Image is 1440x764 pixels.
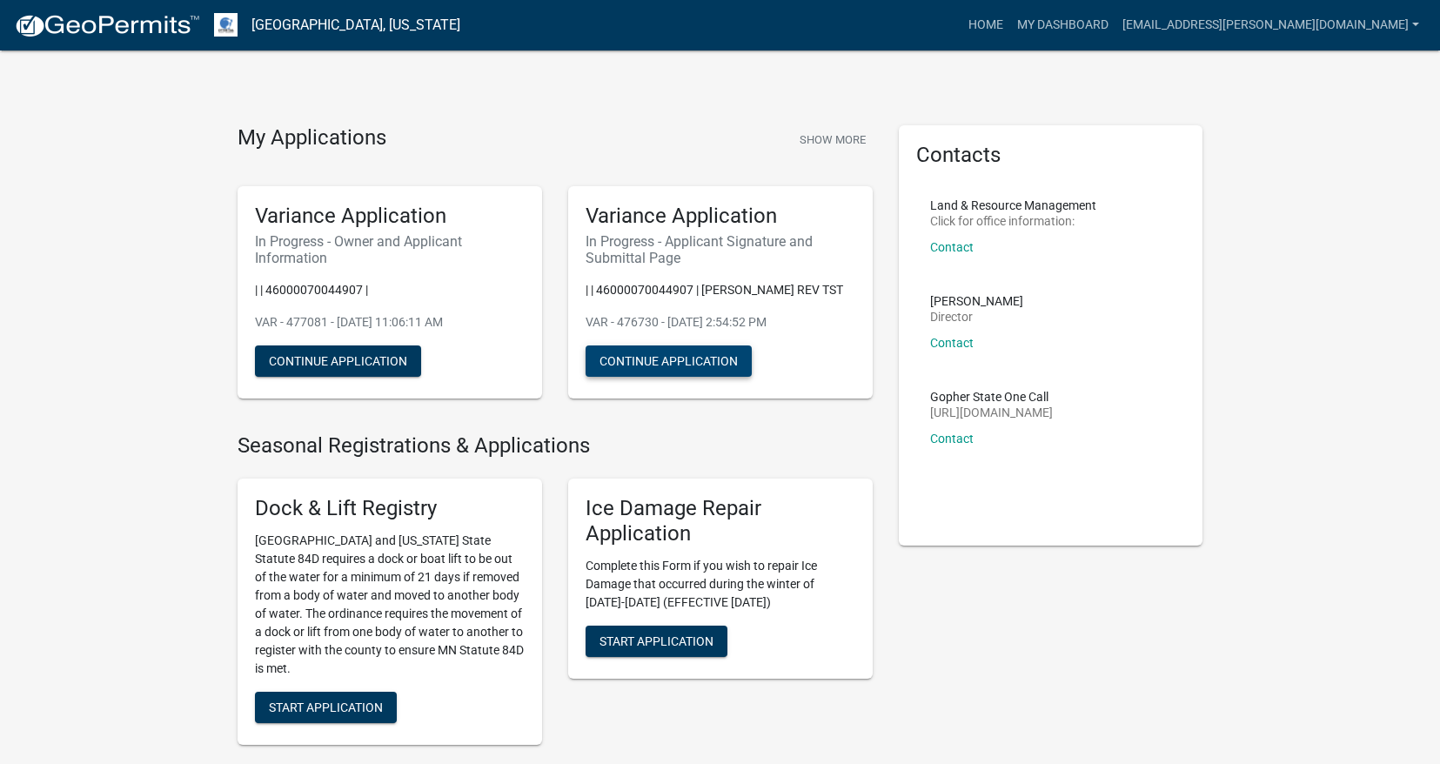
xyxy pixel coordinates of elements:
[255,313,525,332] p: VAR - 477081 - [DATE] 11:06:11 AM
[599,634,713,648] span: Start Application
[930,336,974,350] a: Contact
[255,204,525,229] h5: Variance Application
[586,233,855,266] h6: In Progress - Applicant Signature and Submittal Page
[214,13,238,37] img: Otter Tail County, Minnesota
[586,281,855,299] p: | | 46000070044907 | [PERSON_NAME] REV TST
[930,391,1053,403] p: Gopher State One Call
[586,557,855,612] p: Complete this Form if you wish to repair Ice Damage that occurred during the winter of [DATE]-[DA...
[255,692,397,723] button: Start Application
[251,10,460,40] a: [GEOGRAPHIC_DATA], [US_STATE]
[930,406,1053,419] p: [URL][DOMAIN_NAME]
[1010,9,1115,42] a: My Dashboard
[238,125,386,151] h4: My Applications
[255,345,421,377] button: Continue Application
[255,496,525,521] h5: Dock & Lift Registry
[586,313,855,332] p: VAR - 476730 - [DATE] 2:54:52 PM
[930,311,1023,323] p: Director
[930,199,1096,211] p: Land & Resource Management
[255,281,525,299] p: | | 46000070044907 |
[930,432,974,446] a: Contact
[930,295,1023,307] p: [PERSON_NAME]
[930,240,974,254] a: Contact
[793,125,873,154] button: Show More
[586,204,855,229] h5: Variance Application
[255,233,525,266] h6: In Progress - Owner and Applicant Information
[586,626,727,657] button: Start Application
[255,532,525,678] p: [GEOGRAPHIC_DATA] and [US_STATE] State Statute 84D requires a dock or boat lift to be out of the ...
[930,215,1096,227] p: Click for office information:
[238,433,873,459] h4: Seasonal Registrations & Applications
[269,700,383,714] span: Start Application
[961,9,1010,42] a: Home
[916,143,1186,168] h5: Contacts
[586,496,855,546] h5: Ice Damage Repair Application
[586,345,752,377] button: Continue Application
[1115,9,1426,42] a: [EMAIL_ADDRESS][PERSON_NAME][DOMAIN_NAME]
